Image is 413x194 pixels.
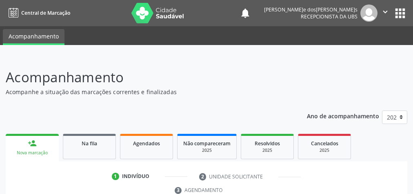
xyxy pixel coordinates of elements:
p: Acompanhamento [6,67,287,88]
div: 2025 [247,147,288,153]
span: Central de Marcação [21,9,70,16]
button: apps [393,6,407,20]
span: Não compareceram [183,140,231,147]
i:  [381,7,390,16]
div: person_add [28,139,37,148]
span: Cancelados [311,140,338,147]
div: Nova marcação [11,150,53,156]
button: notifications [240,7,251,19]
div: [PERSON_NAME]e dos[PERSON_NAME]s [264,6,357,13]
span: Na fila [82,140,97,147]
span: Agendados [133,140,160,147]
div: 1 [112,173,119,180]
p: Ano de acompanhamento [307,111,379,121]
span: Recepcionista da UBS [301,13,357,20]
div: 2025 [304,147,345,153]
div: 2025 [183,147,231,153]
span: Resolvidos [255,140,280,147]
button:  [377,5,393,22]
div: Indivíduo [122,173,149,180]
a: Acompanhamento [3,29,64,45]
img: img [360,5,377,22]
a: Central de Marcação [6,6,70,20]
p: Acompanhe a situação das marcações correntes e finalizadas [6,88,287,96]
